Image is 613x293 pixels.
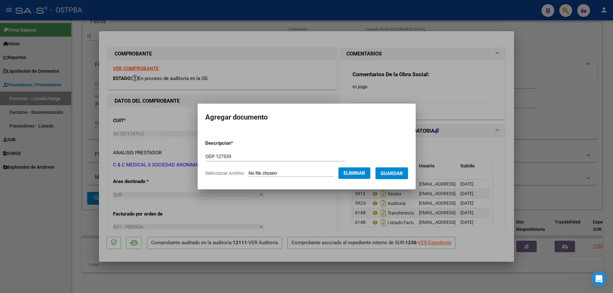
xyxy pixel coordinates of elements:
[344,170,365,176] span: Eliminar
[205,171,244,176] span: Seleccionar Archivo
[381,171,403,176] span: Guardar
[338,167,370,179] button: Eliminar
[375,167,408,179] button: Guardar
[205,111,408,123] h2: Agregar documento
[591,271,607,287] div: Open Intercom Messenger
[205,140,266,147] p: Descripcion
